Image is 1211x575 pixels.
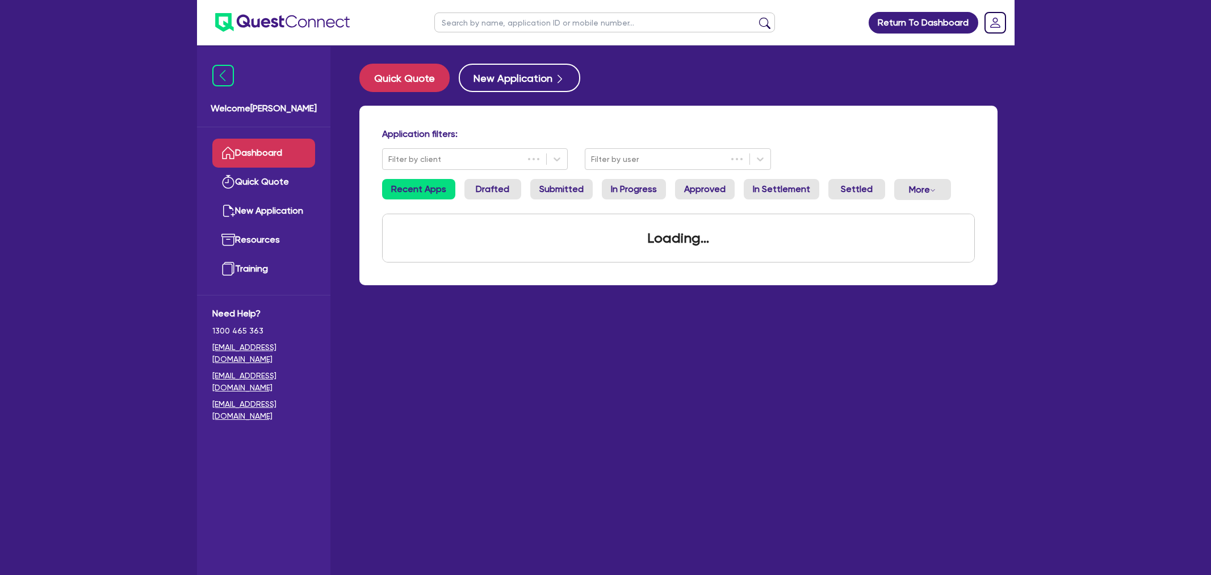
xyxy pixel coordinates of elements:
a: Approved [675,179,735,199]
a: Dropdown toggle [980,8,1010,37]
span: 1300 465 363 [212,325,315,337]
a: Training [212,255,315,284]
button: Dropdown toggle [894,179,951,200]
a: Drafted [464,179,521,199]
a: Quick Quote [359,64,459,92]
img: new-application [221,204,235,218]
button: New Application [459,64,580,92]
img: quick-quote [221,175,235,189]
a: Recent Apps [382,179,455,199]
a: [EMAIL_ADDRESS][DOMAIN_NAME] [212,398,315,422]
a: New Application [212,197,315,226]
h4: Application filters: [382,128,975,139]
img: training [221,262,235,276]
a: In Progress [602,179,666,199]
img: quest-connect-logo-blue [215,13,350,32]
a: Quick Quote [212,168,315,197]
a: [EMAIL_ADDRESS][DOMAIN_NAME] [212,341,315,365]
a: In Settlement [744,179,819,199]
span: Need Help? [212,307,315,320]
a: Dashboard [212,139,315,168]
button: Quick Quote [359,64,450,92]
a: Settled [828,179,885,199]
a: Resources [212,226,315,255]
a: Return To Dashboard [869,12,978,34]
input: Search by name, application ID or mobile number... [434,13,775,32]
span: Welcome [PERSON_NAME] [211,102,317,115]
a: Submitted [530,179,593,199]
a: [EMAIL_ADDRESS][DOMAIN_NAME] [212,370,315,394]
div: Loading... [634,214,723,262]
img: icon-menu-close [212,65,234,86]
img: resources [221,233,235,247]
